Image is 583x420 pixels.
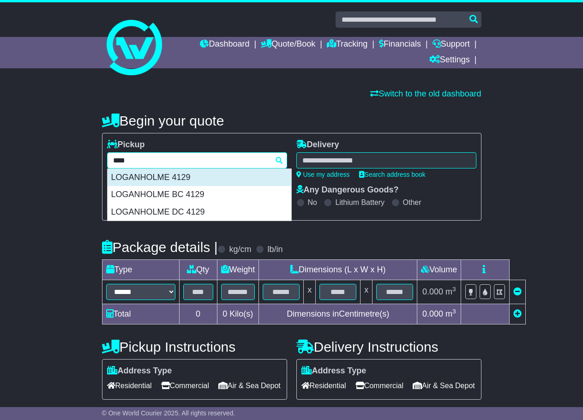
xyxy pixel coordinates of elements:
[259,304,417,324] td: Dimensions in Centimetre(s)
[513,287,522,296] a: Remove this item
[417,260,461,280] td: Volume
[304,280,316,304] td: x
[161,378,209,393] span: Commercial
[422,309,443,318] span: 0.000
[108,169,291,186] div: LOGANHOLME 4129
[261,37,315,53] a: Quote/Book
[296,339,481,354] h4: Delivery Instructions
[107,152,287,168] typeahead: Please provide city
[102,240,218,255] h4: Package details |
[355,378,403,393] span: Commercial
[301,366,367,376] label: Address Type
[179,304,217,324] td: 0
[108,204,291,221] div: LOGANHOLME DC 4129
[107,366,172,376] label: Address Type
[413,378,475,393] span: Air & Sea Depot
[179,260,217,280] td: Qty
[379,37,421,53] a: Financials
[452,286,456,293] sup: 3
[267,245,282,255] label: lb/in
[107,140,145,150] label: Pickup
[361,280,373,304] td: x
[102,409,235,417] span: © One World Courier 2025. All rights reserved.
[259,260,417,280] td: Dimensions (L x W x H)
[108,186,291,204] div: LOGANHOLME BC 4129
[445,309,456,318] span: m
[102,339,287,354] h4: Pickup Instructions
[102,260,179,280] td: Type
[301,378,346,393] span: Residential
[229,245,251,255] label: kg/cm
[107,378,152,393] span: Residential
[222,309,227,318] span: 0
[102,304,179,324] td: Total
[422,287,443,296] span: 0.000
[445,287,456,296] span: m
[513,309,522,318] a: Add new item
[296,171,350,178] a: Use my address
[370,89,481,98] a: Switch to the old dashboard
[452,308,456,315] sup: 3
[308,198,317,207] label: No
[296,140,339,150] label: Delivery
[217,304,259,324] td: Kilo(s)
[218,378,281,393] span: Air & Sea Depot
[102,113,481,128] h4: Begin your quote
[217,260,259,280] td: Weight
[359,171,426,178] a: Search address book
[200,37,249,53] a: Dashboard
[335,198,385,207] label: Lithium Battery
[296,185,399,195] label: Any Dangerous Goods?
[403,198,421,207] label: Other
[327,37,367,53] a: Tracking
[433,37,470,53] a: Support
[429,53,470,68] a: Settings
